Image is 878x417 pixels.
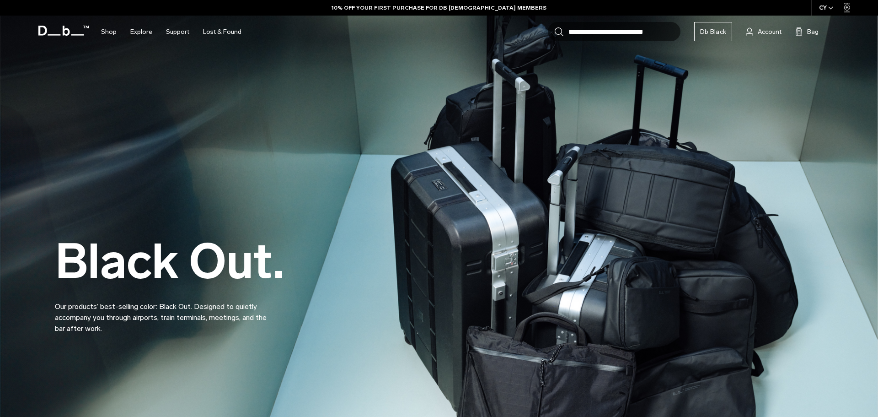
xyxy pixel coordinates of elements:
span: Bag [807,27,819,37]
a: Support [166,16,189,48]
a: 10% OFF YOUR FIRST PURCHASE FOR DB [DEMOGRAPHIC_DATA] MEMBERS [332,4,546,12]
span: Account [758,27,782,37]
a: Shop [101,16,117,48]
h2: Black Out. [55,238,284,286]
a: Lost & Found [203,16,241,48]
a: Explore [130,16,152,48]
nav: Main Navigation [94,16,248,48]
button: Bag [795,26,819,37]
p: Our products’ best-selling color: Black Out. Designed to quietly accompany you through airports, ... [55,290,274,334]
a: Account [746,26,782,37]
a: Db Black [694,22,732,41]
